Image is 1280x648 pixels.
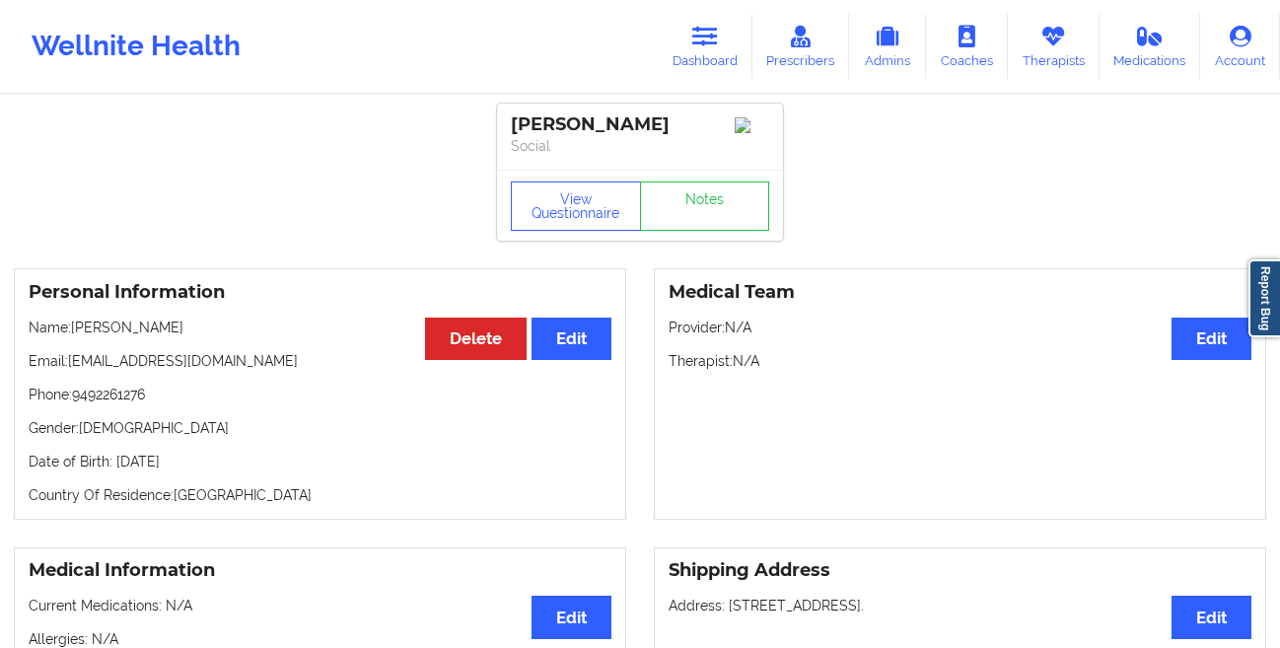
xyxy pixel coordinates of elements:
p: Email: [EMAIL_ADDRESS][DOMAIN_NAME] [29,351,611,371]
p: Phone: 9492261276 [29,385,611,404]
h3: Personal Information [29,281,611,304]
a: Notes [640,181,770,231]
a: Medications [1100,14,1201,79]
p: Therapist: N/A [669,351,1251,371]
p: Gender: [DEMOGRAPHIC_DATA] [29,418,611,438]
p: Address: [STREET_ADDRESS]. [669,596,1251,615]
div: [PERSON_NAME] [511,113,769,136]
p: Social [511,136,769,156]
button: Edit [1172,596,1251,638]
p: Provider: N/A [669,318,1251,337]
a: Prescribers [752,14,850,79]
img: Image%2Fplaceholer-image.png [735,117,769,133]
a: Account [1200,14,1280,79]
h3: Shipping Address [669,559,1251,582]
a: Therapists [1008,14,1100,79]
h3: Medical Team [669,281,1251,304]
p: Name: [PERSON_NAME] [29,318,611,337]
button: Delete [425,318,527,360]
p: Current Medications: N/A [29,596,611,615]
button: Edit [532,596,611,638]
a: Coaches [926,14,1008,79]
button: View Questionnaire [511,181,641,231]
a: Dashboard [658,14,752,79]
p: Date of Birth: [DATE] [29,452,611,471]
button: Edit [532,318,611,360]
p: Country Of Residence: [GEOGRAPHIC_DATA] [29,485,611,505]
a: Report Bug [1248,259,1280,337]
h3: Medical Information [29,559,611,582]
a: Admins [849,14,926,79]
button: Edit [1172,318,1251,360]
